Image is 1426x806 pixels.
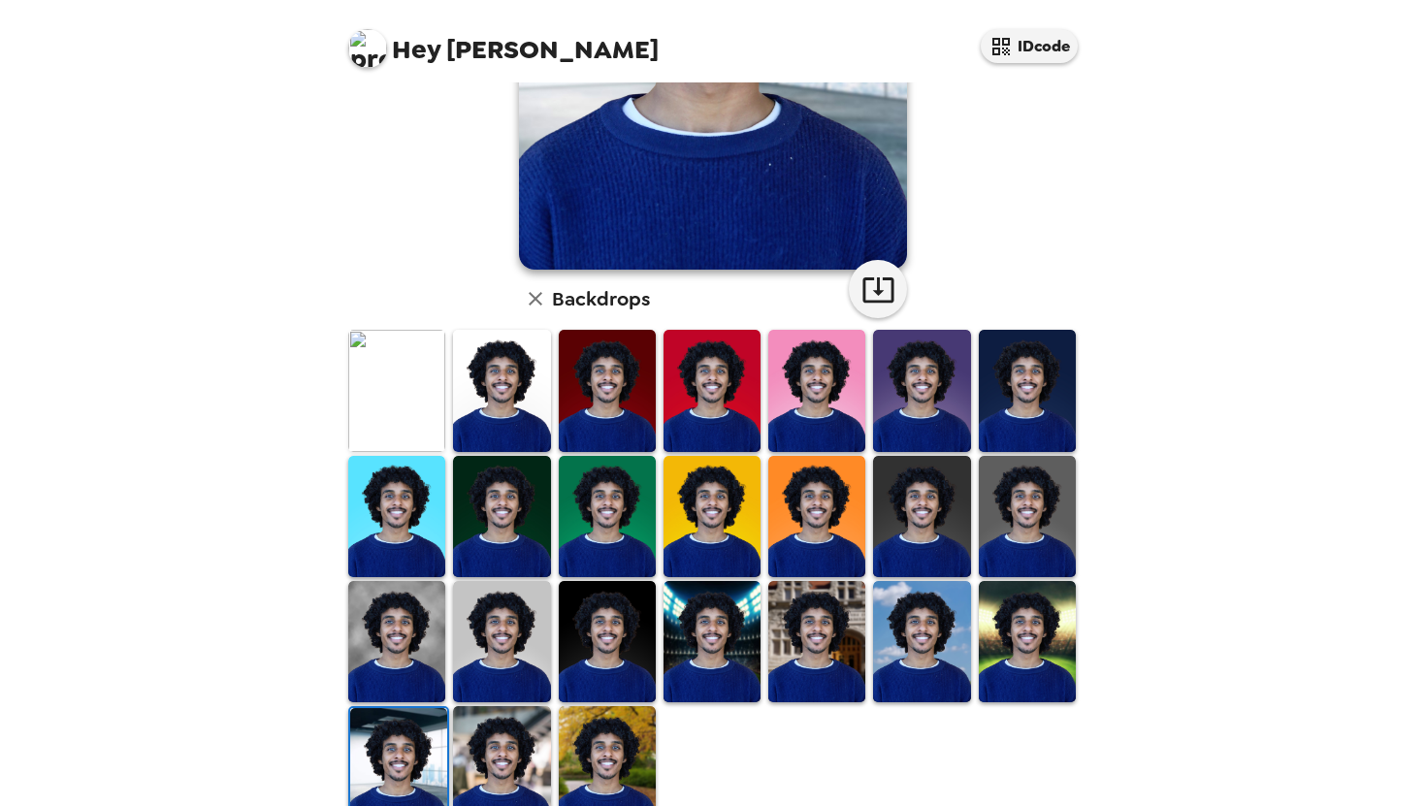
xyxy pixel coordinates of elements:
img: Original [348,330,445,451]
img: profile pic [348,29,387,68]
h6: Backdrops [552,283,650,314]
button: IDcode [981,29,1078,63]
span: [PERSON_NAME] [348,19,659,63]
span: Hey [392,32,440,67]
